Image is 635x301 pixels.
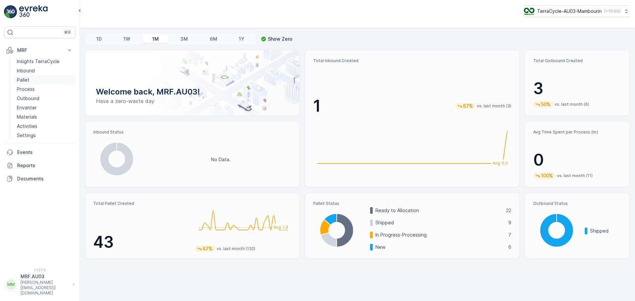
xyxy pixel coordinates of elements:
[533,79,621,98] p: 3
[313,96,321,116] p: 1
[17,47,62,54] p: MRF
[17,114,37,120] p: Materials
[96,87,289,97] p: Welcome back, MRF.AU03!
[4,44,75,57] button: MRF
[93,201,190,206] p: Total Pallet Created
[4,172,75,185] a: Documents
[21,280,69,296] p: [PERSON_NAME][EMAIL_ADDRESS][DOMAIN_NAME]
[14,75,75,85] a: Pallet
[17,77,29,83] p: Pallet
[4,146,75,159] a: Events
[508,219,511,226] p: 9
[14,85,75,94] a: Process
[533,130,621,135] p: Avg Time Spent per Process (hr)
[4,273,75,296] button: MMMRF.AU03[PERSON_NAME][EMAIL_ADDRESS][DOMAIN_NAME]
[17,104,37,111] p: Envanter
[96,97,289,105] p: Have a zero-waste day
[313,58,511,63] p: Total Inbound Created
[537,8,602,15] p: TerraCycle-AU03-Mambourin
[93,232,190,252] p: 43
[524,5,630,17] button: TerraCycle-AU03-Mambourin(+10:00)
[4,159,75,172] a: Reports
[4,268,75,272] span: v 1.51.0
[17,123,37,130] p: Activities
[17,162,73,169] p: Reports
[555,102,589,107] p: vs. last month (6)
[14,103,75,112] a: Envanter
[268,36,292,42] p: Show Zero
[14,122,75,131] a: Activities
[14,94,75,103] a: Outbound
[17,95,39,102] p: Outbound
[375,219,504,226] p: Shipped
[152,36,159,42] p: 1M
[477,103,511,109] p: vs. last month (3)
[533,58,621,63] p: Total Outbound Created
[180,36,188,42] p: 3M
[217,246,255,251] p: vs. last month (132)
[375,244,504,250] p: New
[202,245,213,252] p: 67%
[17,86,35,93] p: Process
[590,228,621,234] p: Shipped
[14,66,75,75] a: Inbound
[64,30,71,35] p: ⌘B
[210,36,217,42] p: 6M
[508,244,511,250] p: 6
[17,175,73,182] p: Documents
[462,103,474,109] p: 67%
[123,36,130,42] p: 1W
[313,201,511,206] p: Pallet Status
[239,36,244,42] p: 1Y
[6,279,16,290] div: MM
[375,232,504,238] p: In Progress-Processing
[540,101,551,108] p: 50%
[524,8,534,15] img: image_D6FFc8H.png
[211,156,231,163] p: No Data.
[14,57,75,66] a: Insights TerraCycle
[533,201,621,206] p: Outbound Status
[17,58,60,65] p: Insights TerraCycle
[540,172,554,179] p: 100%
[93,130,291,135] p: Inbound Status
[375,207,502,214] p: Ready to Allocation
[14,112,75,122] a: Materials
[604,9,620,14] p: ( +10:00 )
[14,131,75,140] a: Settings
[506,207,511,214] p: 22
[557,173,593,178] p: vs. last month (11)
[96,36,102,42] p: 1D
[17,149,73,156] p: Events
[533,150,621,170] p: 0
[508,232,511,238] p: 7
[19,5,48,19] img: logo_light-DOdMpM7g.png
[17,67,35,74] p: Inbound
[4,5,17,19] img: logo
[17,132,36,139] p: Settings
[21,273,69,280] p: MRF.AU03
